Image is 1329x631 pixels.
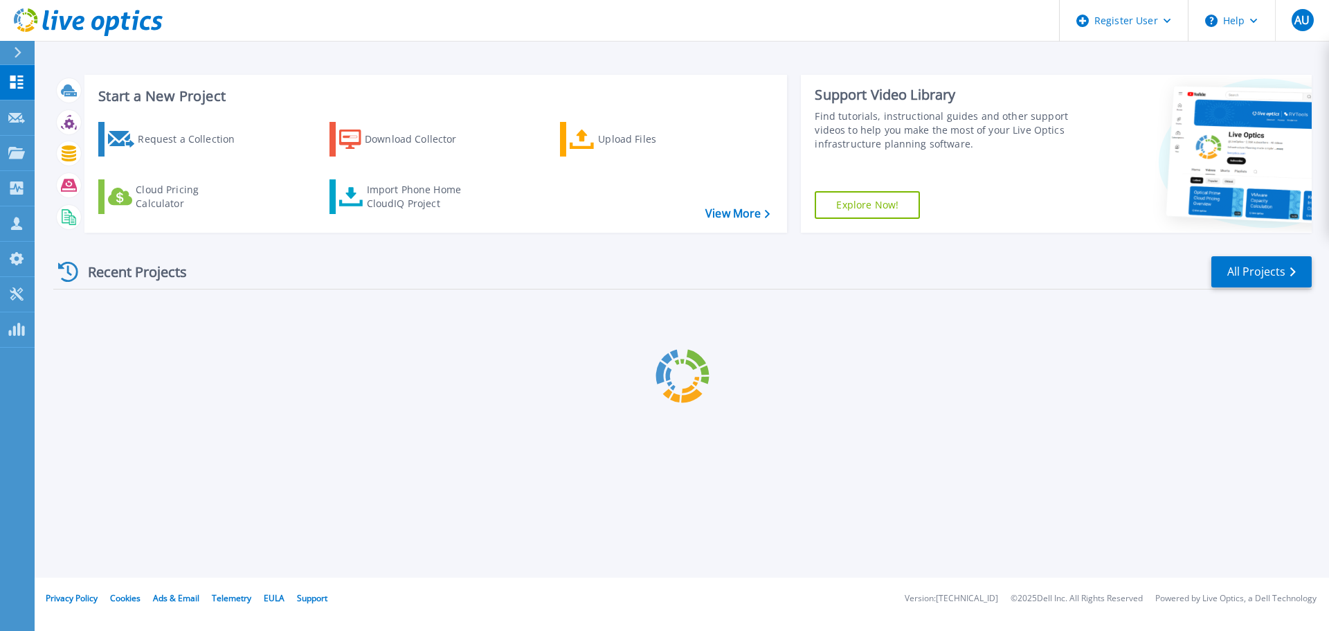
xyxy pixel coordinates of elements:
a: Upload Files [560,122,714,157]
a: EULA [264,592,284,604]
a: Ads & Email [153,592,199,604]
a: Support [297,592,327,604]
div: Download Collector [365,125,476,153]
a: Request a Collection [98,122,253,157]
div: Cloud Pricing Calculator [136,183,246,211]
div: Request a Collection [138,125,248,153]
a: Cloud Pricing Calculator [98,179,253,214]
span: AU [1294,15,1310,26]
li: © 2025 Dell Inc. All Rights Reserved [1011,594,1143,603]
div: Find tutorials, instructional guides and other support videos to help you make the most of your L... [815,109,1075,151]
a: View More [705,207,770,220]
a: Explore Now! [815,191,920,219]
li: Version: [TECHNICAL_ID] [905,594,998,603]
a: Cookies [110,592,141,604]
li: Powered by Live Optics, a Dell Technology [1155,594,1317,603]
div: Import Phone Home CloudIQ Project [367,183,475,211]
a: Telemetry [212,592,251,604]
div: Upload Files [598,125,709,153]
div: Recent Projects [53,255,206,289]
a: Download Collector [329,122,484,157]
a: All Projects [1211,256,1312,287]
a: Privacy Policy [46,592,98,604]
h3: Start a New Project [98,89,770,104]
div: Support Video Library [815,86,1075,104]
